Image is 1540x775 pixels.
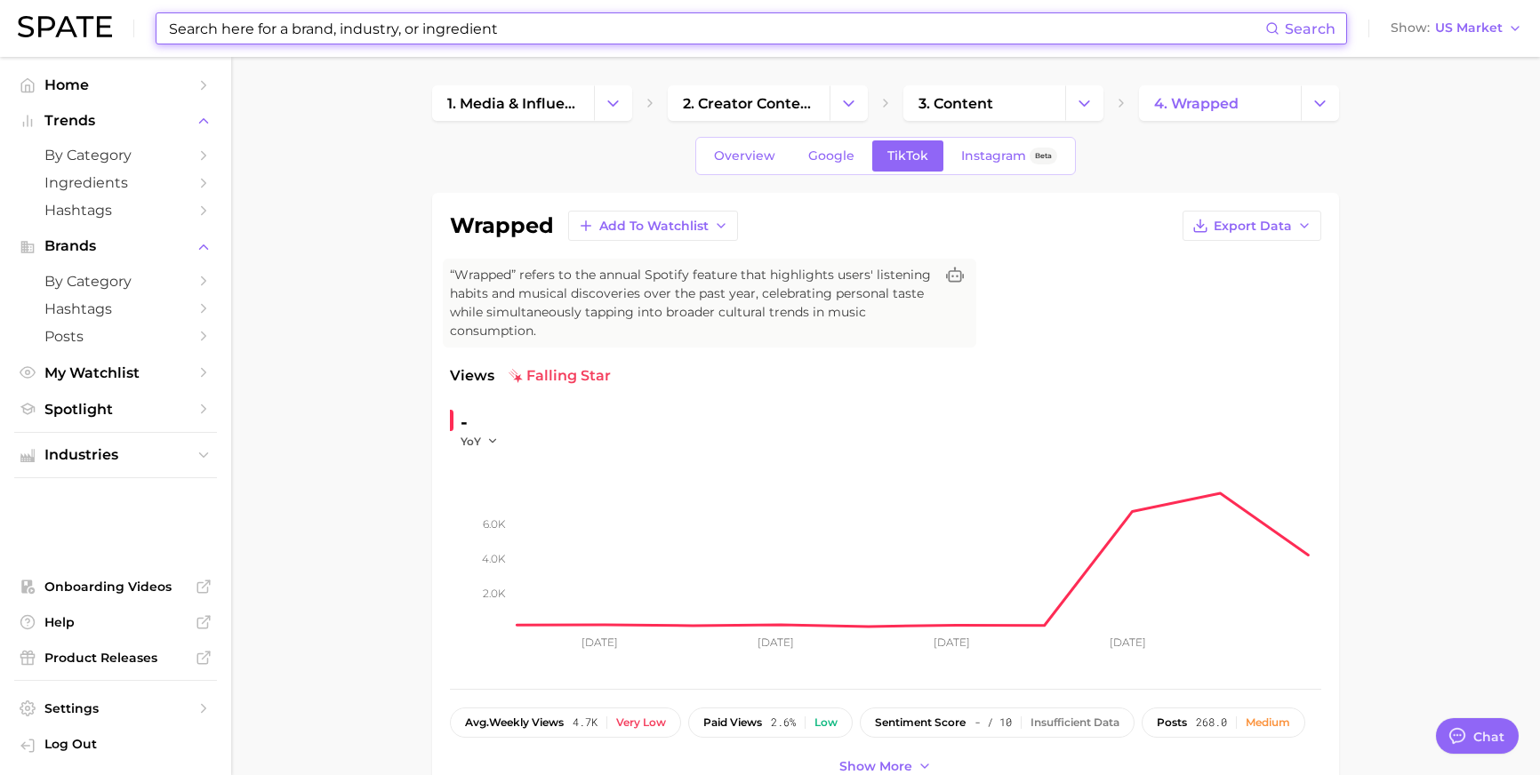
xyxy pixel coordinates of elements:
[14,196,217,224] a: Hashtags
[903,85,1065,121] a: 3. content
[616,716,666,729] div: Very low
[699,140,790,172] a: Overview
[14,359,217,387] a: My Watchlist
[44,202,187,219] span: Hashtags
[887,148,928,164] span: TikTok
[594,85,632,121] button: Change Category
[975,716,1012,729] span: - / 10
[461,408,510,436] div: -
[44,364,187,381] span: My Watchlist
[668,85,830,121] a: 2. creator content
[1301,85,1339,121] button: Change Category
[1391,23,1430,33] span: Show
[44,328,187,345] span: Posts
[18,16,112,37] img: SPATE
[450,215,554,236] h1: wrapped
[432,85,594,121] a: 1. media & influencers
[44,736,203,752] span: Log Out
[793,140,870,172] a: Google
[703,716,762,729] span: paid views
[860,707,1135,738] button: sentiment score- / 10Insufficient Data
[1139,85,1301,121] a: 4. wrapped
[44,447,187,463] span: Industries
[44,174,187,191] span: Ingredients
[14,233,217,260] button: Brands
[1246,716,1290,729] div: Medium
[14,695,217,722] a: Settings
[1035,148,1052,164] span: Beta
[44,650,187,666] span: Product Releases
[461,434,481,449] span: YoY
[830,85,868,121] button: Change Category
[573,716,598,729] span: 4.7k
[44,147,187,164] span: by Category
[44,300,187,317] span: Hashtags
[44,76,187,93] span: Home
[14,169,217,196] a: Ingredients
[946,140,1072,172] a: InstagramBeta
[1065,85,1103,121] button: Change Category
[14,644,217,671] a: Product Releases
[450,365,494,387] span: Views
[167,13,1265,44] input: Search here for a brand, industry, or ingredient
[44,113,187,129] span: Trends
[568,211,738,241] button: Add to Watchlist
[465,715,489,729] abbr: average
[918,95,993,112] span: 3. content
[14,108,217,134] button: Trends
[14,268,217,295] a: by Category
[483,586,506,599] tspan: 2.0k
[44,614,187,630] span: Help
[450,707,681,738] button: avg.weekly views4.7kVery low
[14,573,217,600] a: Onboarding Videos
[14,71,217,99] a: Home
[1110,635,1146,649] tspan: [DATE]
[44,700,187,716] span: Settings
[1142,707,1305,738] button: posts268.0Medium
[1214,219,1292,234] span: Export Data
[688,707,853,738] button: paid views2.6%Low
[934,635,970,649] tspan: [DATE]
[961,148,1026,164] span: Instagram
[461,434,499,449] button: YoY
[714,148,775,164] span: Overview
[1435,23,1503,33] span: US Market
[14,323,217,350] a: Posts
[872,140,943,172] a: TikTok
[683,95,814,112] span: 2. creator content
[1154,95,1239,112] span: 4. wrapped
[14,141,217,169] a: by Category
[814,716,838,729] div: Low
[44,401,187,418] span: Spotlight
[44,238,187,254] span: Brands
[465,716,564,729] span: weekly views
[1183,211,1321,241] button: Export Data
[450,266,934,340] span: “Wrapped” refers to the annual Spotify feature that highlights users' listening habits and musica...
[1386,17,1527,40] button: ShowUS Market
[44,273,187,290] span: by Category
[1196,716,1227,729] span: 268.0
[14,295,217,323] a: Hashtags
[14,442,217,468] button: Industries
[839,759,912,774] span: Show more
[509,365,611,387] span: falling star
[582,635,618,649] tspan: [DATE]
[482,552,506,565] tspan: 4.0k
[509,369,523,383] img: falling star
[1157,716,1187,729] span: posts
[14,609,217,635] a: Help
[1031,716,1119,729] div: Insufficient Data
[14,731,217,761] a: Log out. Currently logged in with e-mail doyeon@spate.nyc.
[771,716,796,729] span: 2.6%
[483,517,506,531] tspan: 6.0k
[808,148,854,164] span: Google
[1285,20,1335,37] span: Search
[447,95,579,112] span: 1. media & influencers
[758,635,794,649] tspan: [DATE]
[14,395,217,423] a: Spotlight
[599,219,709,234] span: Add to Watchlist
[44,579,187,595] span: Onboarding Videos
[875,716,966,729] span: sentiment score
